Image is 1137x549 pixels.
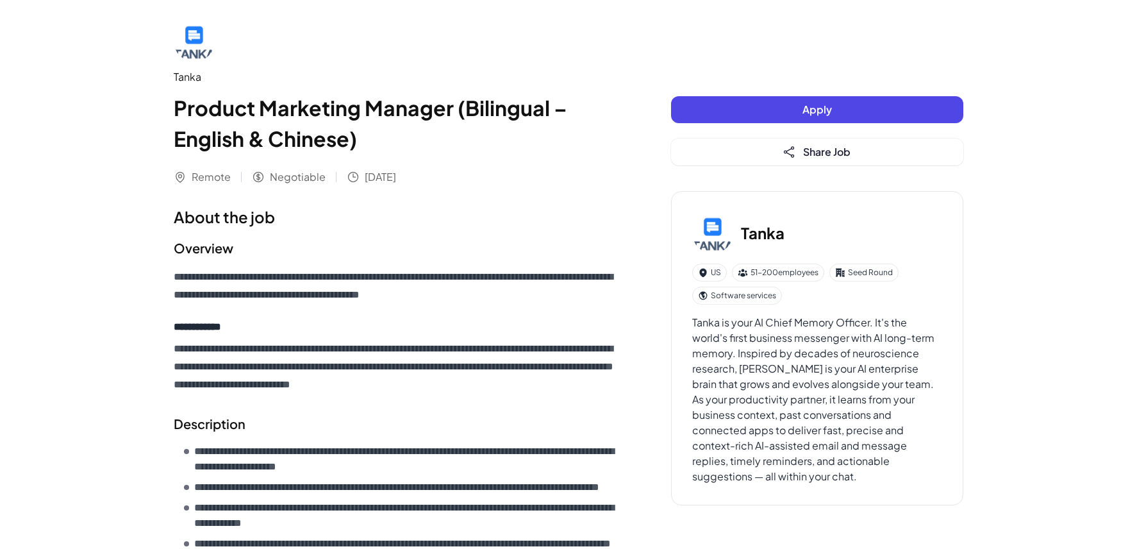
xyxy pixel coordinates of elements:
[732,264,824,282] div: 51-200 employees
[692,264,727,282] div: US
[671,139,963,165] button: Share Job
[692,212,733,253] img: Ta
[803,145,851,158] span: Share Job
[802,103,832,116] span: Apply
[192,169,231,185] span: Remote
[174,239,620,258] h2: Overview
[174,69,620,85] div: Tanka
[692,287,782,305] div: Software services
[671,96,963,123] button: Apply
[270,169,326,185] span: Negotiable
[174,92,620,154] h1: Product Marketing Manager (Bilingual – English & Chinese)
[174,21,215,62] img: Ta
[692,315,942,484] div: Tanka is your AI Chief Memory Officer. It's the world's first business messenger with AI long-ter...
[174,205,620,228] h1: About the job
[829,264,899,282] div: Seed Round
[365,169,396,185] span: [DATE]
[174,414,620,434] h2: Description
[741,221,784,244] h3: Tanka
